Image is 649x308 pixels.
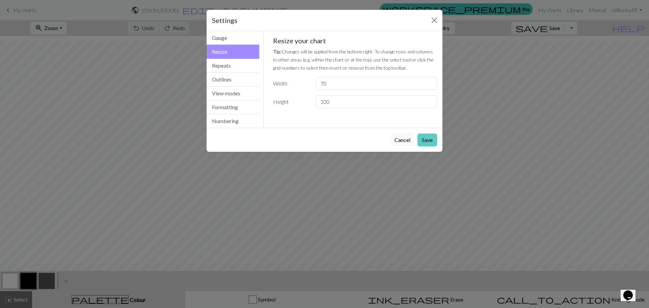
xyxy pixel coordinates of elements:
[390,134,415,146] button: Cancel
[269,77,312,90] label: Width
[207,45,259,59] button: Resize
[212,15,237,25] h5: Settings
[429,15,440,26] button: Close
[621,281,642,301] iframe: chat widget
[417,134,437,146] button: Save
[273,49,434,71] small: Changes will be applied from the bottom right. To change rows and columns in other areas (e.g. wi...
[269,95,312,108] label: Height
[207,114,259,128] button: Numbering
[207,87,259,100] button: View modes
[207,59,259,73] button: Repeats
[207,73,259,87] button: Outlines
[207,31,259,45] button: Gauge
[273,49,282,54] strong: Tip:
[273,37,437,45] h5: Resize your chart
[207,100,259,114] button: Formatting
